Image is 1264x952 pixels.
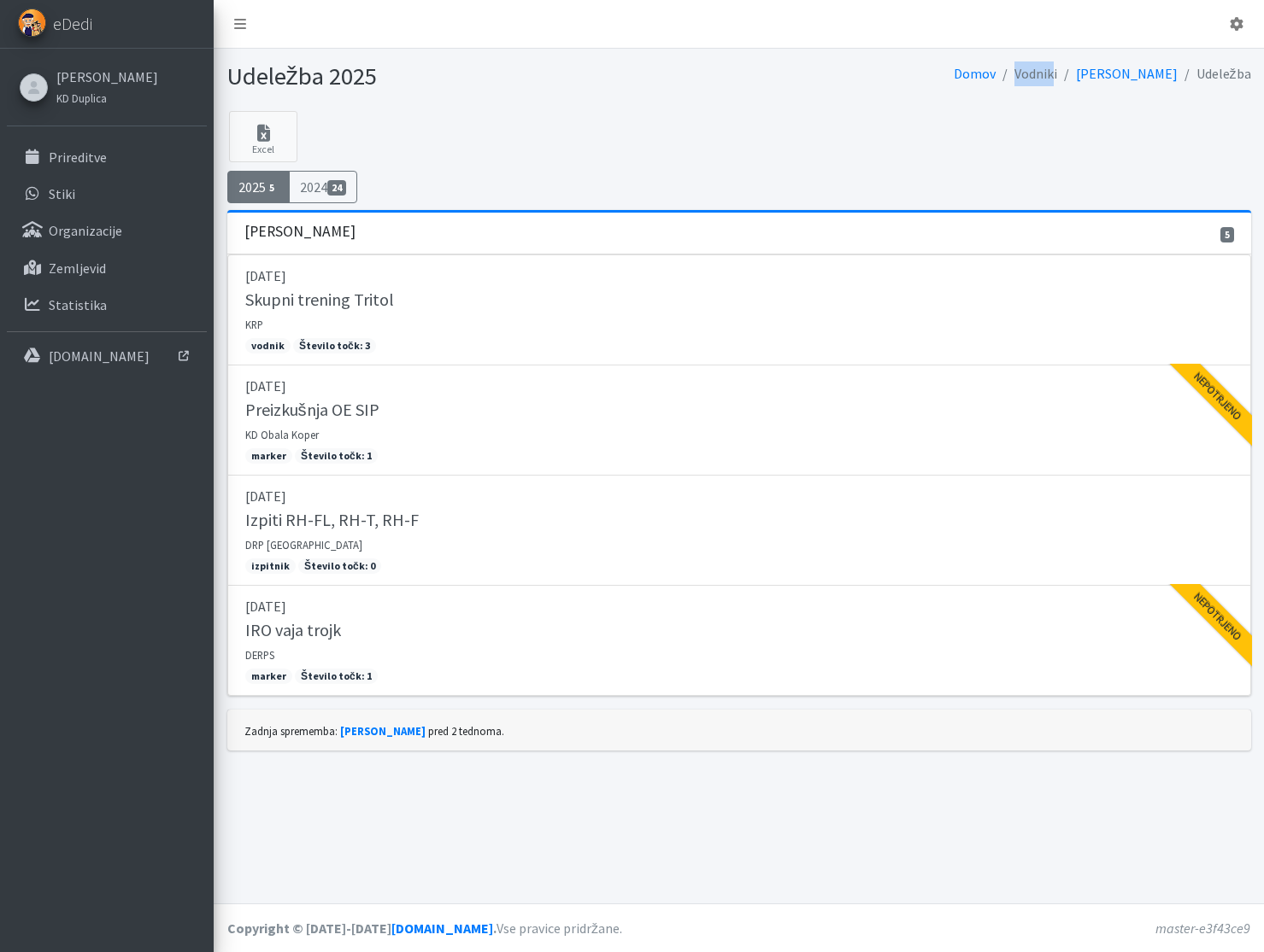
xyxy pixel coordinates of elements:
h1: Udeležba 2025 [227,61,733,91]
img: eDedi [18,9,46,37]
a: [DOMAIN_NAME] [391,920,493,937]
p: Prireditve [49,149,107,166]
p: Zemljevid [49,260,106,277]
li: Udeležba [1178,61,1251,86]
small: DRP [GEOGRAPHIC_DATA] [245,538,362,552]
em: master-e3f43ce9 [1155,920,1250,937]
a: [DATE] Preizkušnja OE SIP KD Obala Koper marker Število točk: 1 Nepotrjeno [227,365,1251,476]
small: KD Obala Koper [245,428,319,441]
a: Statistika [7,288,207,322]
a: Excel [229,111,297,162]
p: [DATE] [245,376,1233,396]
small: Zadnja sprememba: pred 2 tednoma. [244,724,504,738]
strong: Copyright © [DATE]-[DATE] . [227,920,497,937]
span: vodnik [245,338,291,353]
span: Število točk: 3 [293,338,376,353]
h5: Izpiti RH-FL, RH-T, RH-F [245,510,419,530]
span: Število točk: 1 [295,448,378,464]
span: 24 [327,180,346,196]
a: [DOMAIN_NAME] [7,339,207,373]
p: Stiki [49,185,75,202]
span: 5 [1220,227,1234,242]
h5: Preizkušnja OE SIP [245,400,379,420]
p: [DATE] [245,596,1233,616]
p: Organizacije [49,222,122,239]
span: Število točk: 1 [295,669,378,684]
span: izpitnik [245,558,296,574]
h3: [PERSON_NAME] [244,223,356,241]
small: KD Duplica [56,91,107,105]
a: Domov [954,65,996,82]
a: [DATE] Skupni trening Tritol KRP vodnik Število točk: 3 [227,254,1251,365]
span: 5 [266,180,279,196]
a: 20255 [227,171,291,203]
h5: IRO vaja trojk [245,620,341,640]
p: [DATE] [245,266,1233,286]
p: [DOMAIN_NAME] [49,348,150,365]
span: marker [245,448,292,464]
a: KD Duplica [56,87,158,108]
a: Zemljevid [7,251,207,285]
li: Vodniki [996,61,1057,86]
a: Stiki [7,177,207,211]
a: Prireditve [7,140,207,174]
h5: Skupni trening Tritol [245,289,394,310]
footer: Vse pravice pridržane. [214,903,1264,952]
a: 202424 [289,171,357,203]
span: marker [245,669,292,684]
a: Organizacije [7,213,207,248]
a: [PERSON_NAME] [1076,65,1178,82]
span: eDedi [53,11,92,37]
a: [PERSON_NAME] [56,67,158,87]
small: KRP [245,318,263,331]
p: [DATE] [245,486,1233,506]
a: [PERSON_NAME] [340,724,426,738]
span: Število točk: 0 [298,558,381,574]
p: Statistika [49,296,107,313]
a: [DATE] Izpiti RH-FL, RH-T, RH-F DRP [GEOGRAPHIC_DATA] izpitnik Število točk: 0 [227,476,1251,586]
a: [DATE] IRO vaja trojk DERPS marker Število točk: 1 Nepotrjeno [227,586,1251,696]
small: DERPS [245,648,274,662]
